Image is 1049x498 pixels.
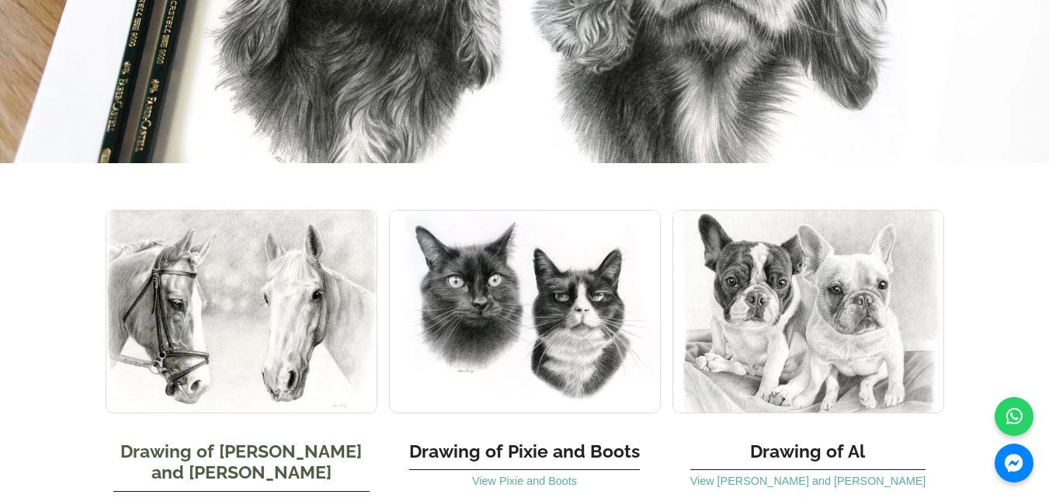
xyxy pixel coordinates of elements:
[995,444,1033,482] a: Messenger
[409,425,640,471] h3: Drawing of Pixie and Boots
[672,210,944,413] img: Jungi and Daisy – French Bulldog Portraits
[389,210,661,413] img: Pixie and Boots – Double Cat Pet Portraits
[472,475,577,487] a: View Pixie and Boots
[690,475,926,487] a: View [PERSON_NAME] and [PERSON_NAME]
[995,397,1033,436] a: WhatsApp
[113,425,370,492] h3: Drawing of [PERSON_NAME] and [PERSON_NAME]
[106,210,377,413] img: Monty and Duffy – Horse Pencil Pet Portrait
[690,425,926,471] h3: Drawing of Al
